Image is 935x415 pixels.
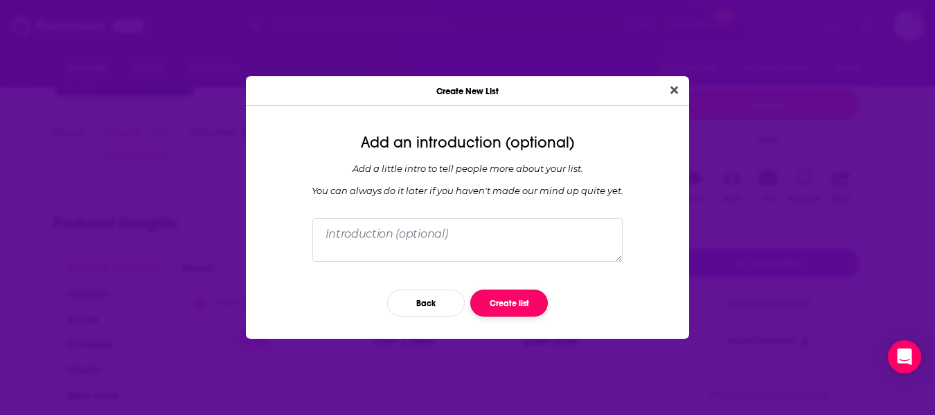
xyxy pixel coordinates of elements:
div: Create New List [246,76,689,106]
div: Open Intercom Messenger [888,340,921,373]
div: Add a little intro to tell people more about your list. You can always do it later if you haven '... [257,163,678,196]
div: Add an introduction (optional) [257,134,678,152]
button: Create list [470,290,548,317]
button: Back [387,290,465,317]
button: Close [665,82,684,99]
